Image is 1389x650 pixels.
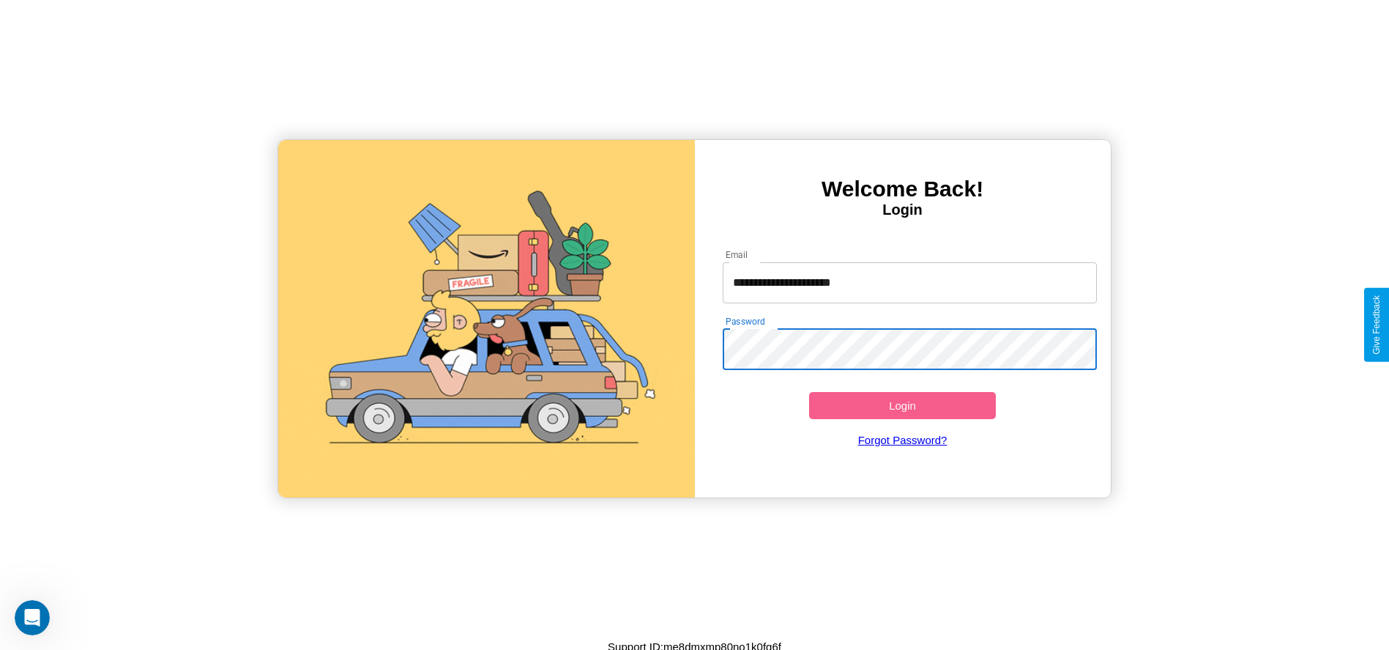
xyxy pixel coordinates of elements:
[695,177,1111,202] h3: Welcome Back!
[1371,295,1382,355] div: Give Feedback
[809,392,997,419] button: Login
[15,600,50,635] iframe: Intercom live chat
[695,202,1111,218] h4: Login
[278,140,694,498] img: gif
[726,248,748,261] label: Email
[726,315,764,328] label: Password
[715,419,1090,461] a: Forgot Password?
